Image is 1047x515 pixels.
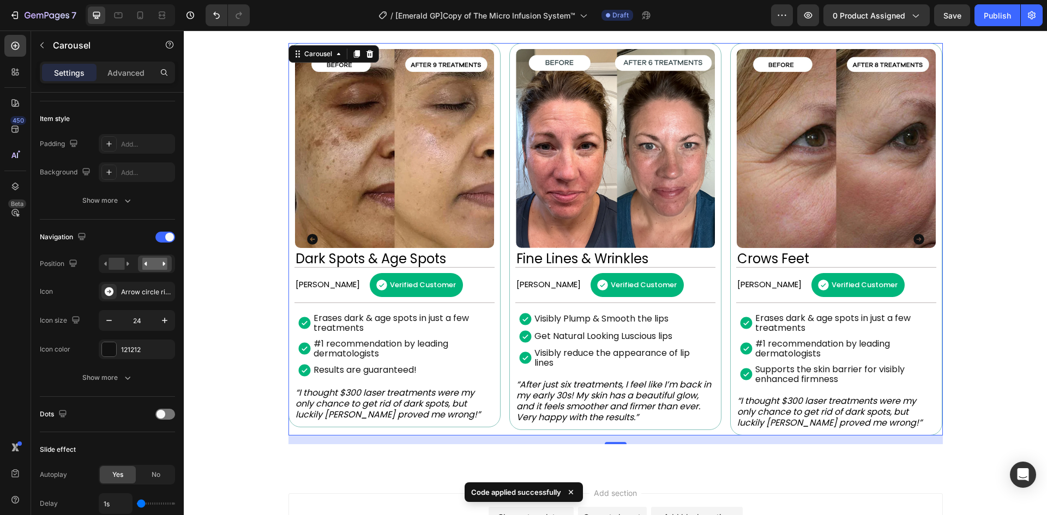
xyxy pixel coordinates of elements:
div: Carousel [118,19,151,28]
span: / [390,10,393,21]
p: Erases dark & age spots in just a few treatments [571,283,742,302]
button: 0 product assigned [823,4,930,26]
i: “I thought $300 laser treatments were my only chance to get rid of dark spots, but luckily [PERSO... [112,356,297,390]
p: 7 [71,9,76,22]
p: Results are guaranteed! [130,335,233,344]
h2: Fine Lines & Wrinkles [332,220,532,237]
button: Show more [40,368,175,387]
div: Icon size [40,313,82,328]
p: Settings [54,67,85,78]
p: Supports the skin barrier for visibly enhanced firmness [571,334,742,354]
p: Visibly Plump & Smooth the lips [351,283,485,293]
div: Autoplay [40,470,67,480]
div: Generate layout [400,481,457,492]
h2: Crows Feet [552,220,753,237]
div: Icon [40,287,53,296]
button: Show more [40,191,175,210]
div: Navigation [40,230,88,245]
p: [PERSON_NAME] [553,249,618,259]
span: No [152,470,160,480]
p: Code applied successfully [471,487,561,498]
span: Draft [612,10,629,20]
img: gempages_580790998209135112-38aea56a-6f53-4b42-ac97-9894d93d7665.png [332,19,531,217]
div: Arrow circle right filled [121,287,172,297]
span: Verified Customer [427,249,493,259]
p: Get Natural Looking Luscious lips [351,301,489,311]
div: Dots [40,407,69,422]
div: Item style [40,114,70,124]
span: Verified Customer [648,249,714,259]
div: Choose templates [314,481,380,492]
div: Beta [8,199,26,208]
button: Save [934,4,970,26]
i: “I thought $300 laser treatments were my only chance to get rid of dark spots, but luckily [PERSO... [553,364,738,398]
div: Add... [121,140,172,149]
p: Visibly reduce the appearance of lip lines [351,318,521,337]
p: #1 recommendation by leading dermatologists [571,308,742,328]
div: Open Intercom Messenger [1010,462,1036,488]
p: #1 recommendation by leading dermatologists [130,308,300,328]
div: Publish [984,10,1011,21]
p: Carousel [53,39,146,52]
span: Yes [112,470,123,480]
iframe: Design area [184,31,1047,515]
button: Publish [974,4,1020,26]
div: Add... [121,168,172,178]
button: 7 [4,4,81,26]
div: Icon color [40,344,70,354]
div: 450 [10,116,26,125]
div: Delay [40,499,58,508]
p: Advanced [107,67,145,78]
button: Carousel Next Arrow [720,193,750,224]
span: 0 product assigned [833,10,905,21]
input: Auto [99,494,132,513]
span: Add section [406,457,458,468]
img: gempages_580790998209135112-320cb53e-87be-465d-82a7-3b5c07346db8.jpg [553,19,752,217]
div: Undo/Redo [206,4,250,26]
div: Position [40,257,80,271]
span: Save [943,11,961,20]
div: Padding [40,137,80,152]
div: Slide effect [40,445,76,455]
span: [Emerald GP]Copy of The Micro Infusion System™ [395,10,575,21]
p: Erases dark & age spots in just a few treatments [130,283,300,302]
div: 121212 [121,345,172,355]
div: Show more [82,195,133,206]
div: Background [40,165,93,180]
p: [PERSON_NAME] [333,249,397,259]
span: Verified Customer [206,249,272,259]
i: “After just six treatments, I feel like I’m back in my early 30s! My skin has a beautiful glow, a... [333,348,527,393]
div: Show more [82,372,133,383]
div: Add blank section [480,481,546,492]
